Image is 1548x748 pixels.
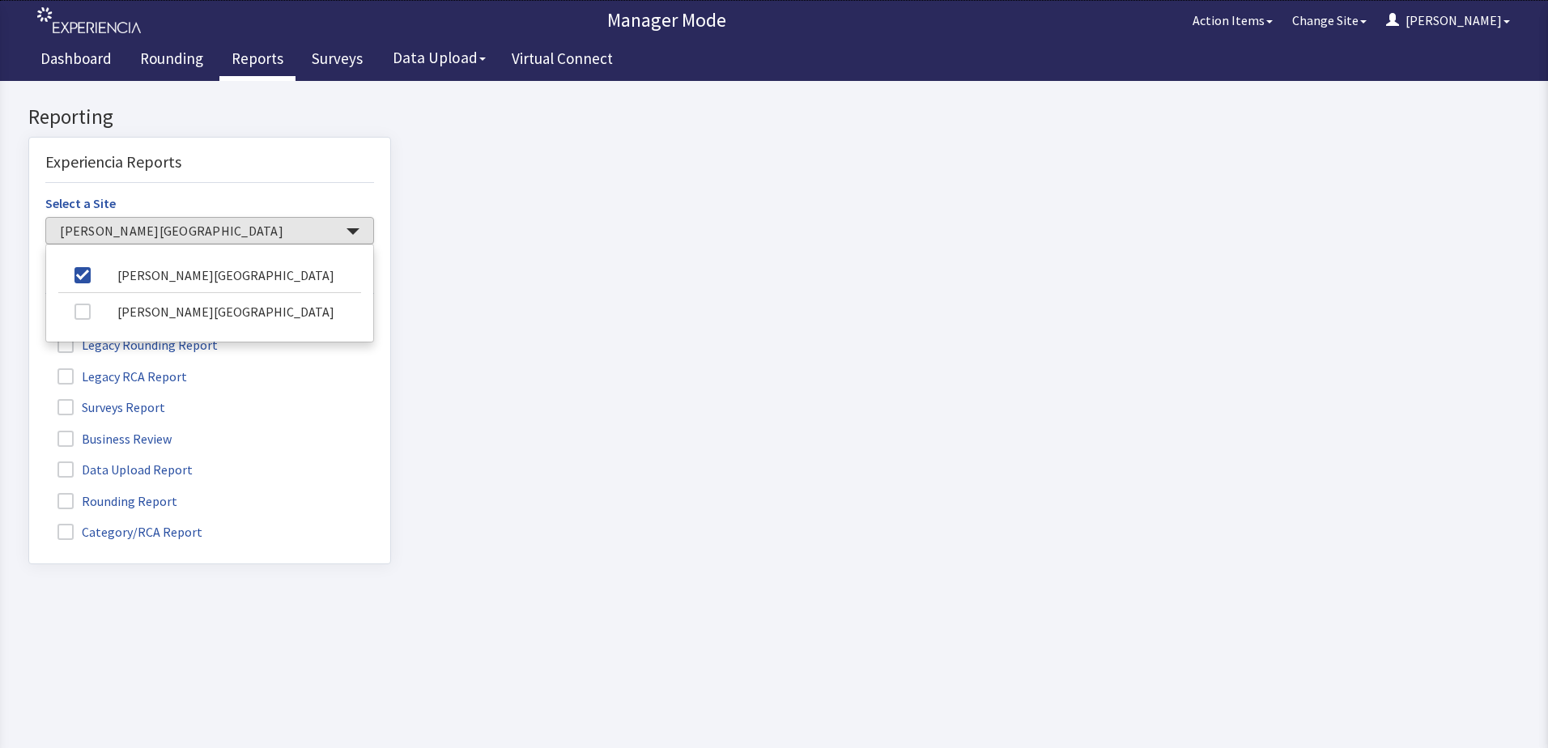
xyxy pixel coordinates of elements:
[45,69,374,102] div: Experiencia Reports
[45,315,181,336] label: Surveys Report
[28,25,391,48] h2: Reporting
[45,377,209,398] label: Data Upload Report
[45,409,193,430] label: Rounding Report
[500,40,625,81] a: Virtual Connect
[58,176,361,212] a: [PERSON_NAME][GEOGRAPHIC_DATA]
[45,113,116,132] label: Select a Site
[219,40,296,81] a: Reports
[300,40,375,81] a: Surveys
[45,346,188,368] label: Business Review
[45,253,234,274] label: Legacy Rounding Report
[383,43,495,73] button: Data Upload
[128,40,215,81] a: Rounding
[37,7,141,34] img: experiencia_logo.png
[1183,4,1282,36] button: Action Items
[60,141,343,159] span: [PERSON_NAME][GEOGRAPHIC_DATA]
[1282,4,1376,36] button: Change Site
[45,136,374,164] button: [PERSON_NAME][GEOGRAPHIC_DATA]
[150,7,1183,33] p: Manager Mode
[45,440,219,461] label: Category/RCA Report
[28,40,124,81] a: Dashboard
[45,284,203,305] label: Legacy RCA Report
[1376,4,1520,36] button: [PERSON_NAME]
[58,212,361,249] a: [PERSON_NAME][GEOGRAPHIC_DATA]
